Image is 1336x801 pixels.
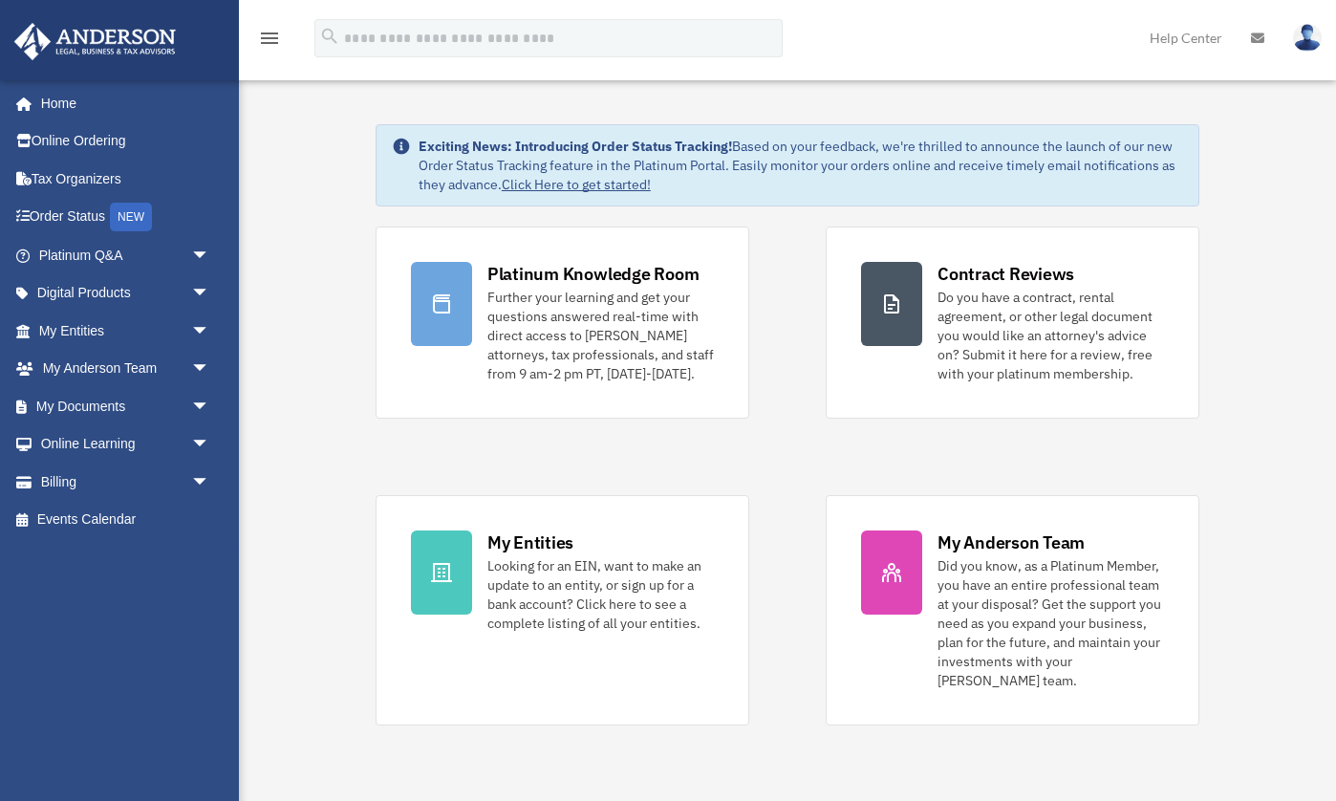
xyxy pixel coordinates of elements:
[937,288,1164,383] div: Do you have a contract, rental agreement, or other legal document you would like an attorney's ad...
[13,387,239,425] a: My Documentsarrow_drop_down
[376,495,749,725] a: My Entities Looking for an EIN, want to make an update to an entity, or sign up for a bank accoun...
[419,138,732,155] strong: Exciting News: Introducing Order Status Tracking!
[191,463,229,502] span: arrow_drop_down
[937,530,1085,554] div: My Anderson Team
[191,387,229,426] span: arrow_drop_down
[13,198,239,237] a: Order StatusNEW
[191,274,229,314] span: arrow_drop_down
[13,122,239,161] a: Online Ordering
[319,26,340,47] i: search
[13,160,239,198] a: Tax Organizers
[487,556,714,633] div: Looking for an EIN, want to make an update to an entity, or sign up for a bank account? Click her...
[937,262,1074,286] div: Contract Reviews
[13,236,239,274] a: Platinum Q&Aarrow_drop_down
[826,495,1199,725] a: My Anderson Team Did you know, as a Platinum Member, you have an entire professional team at your...
[13,312,239,350] a: My Entitiesarrow_drop_down
[13,274,239,313] a: Digital Productsarrow_drop_down
[487,262,700,286] div: Platinum Knowledge Room
[110,203,152,231] div: NEW
[1293,24,1322,52] img: User Pic
[376,227,749,419] a: Platinum Knowledge Room Further your learning and get your questions answered real-time with dire...
[487,288,714,383] div: Further your learning and get your questions answered real-time with direct access to [PERSON_NAM...
[258,33,281,50] a: menu
[13,350,239,388] a: My Anderson Teamarrow_drop_down
[13,463,239,501] a: Billingarrow_drop_down
[419,137,1183,194] div: Based on your feedback, we're thrilled to announce the launch of our new Order Status Tracking fe...
[191,312,229,351] span: arrow_drop_down
[258,27,281,50] i: menu
[502,176,651,193] a: Click Here to get started!
[826,227,1199,419] a: Contract Reviews Do you have a contract, rental agreement, or other legal document you would like...
[487,530,573,554] div: My Entities
[191,350,229,389] span: arrow_drop_down
[13,501,239,539] a: Events Calendar
[9,23,182,60] img: Anderson Advisors Platinum Portal
[191,425,229,465] span: arrow_drop_down
[937,556,1164,690] div: Did you know, as a Platinum Member, you have an entire professional team at your disposal? Get th...
[13,425,239,464] a: Online Learningarrow_drop_down
[191,236,229,275] span: arrow_drop_down
[13,84,229,122] a: Home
